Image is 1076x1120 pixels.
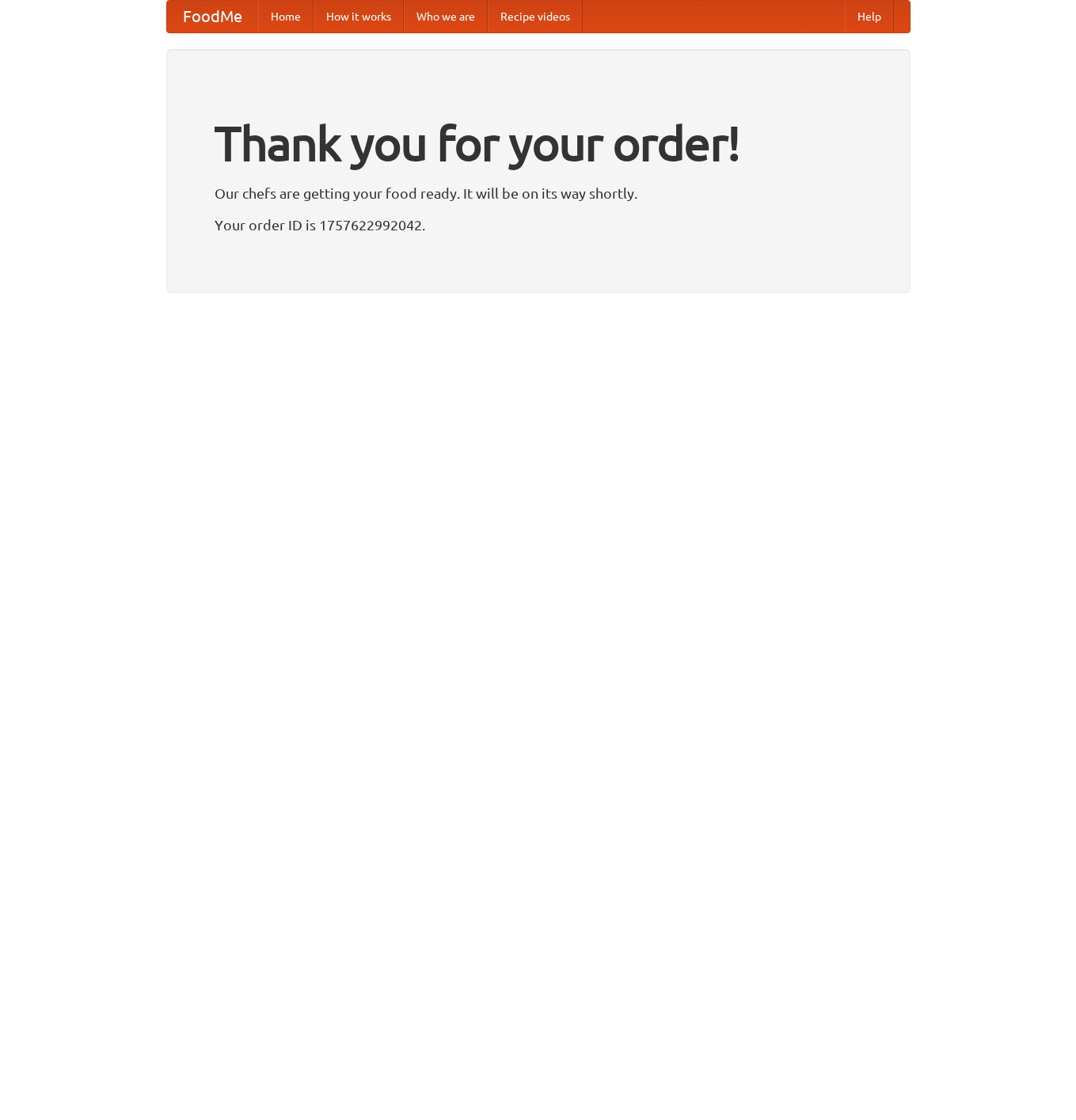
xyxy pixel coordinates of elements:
a: Help [845,1,894,32]
a: How it works [314,1,404,32]
a: Recipe videos [488,1,583,32]
h1: Thank you for your order! [215,105,862,181]
a: FoodMe [167,1,258,32]
a: Home [258,1,314,32]
p: Your order ID is 1757622992042. [215,213,862,237]
p: Our chefs are getting your food ready. It will be on its way shortly. [215,181,862,205]
a: Who we are [404,1,488,32]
